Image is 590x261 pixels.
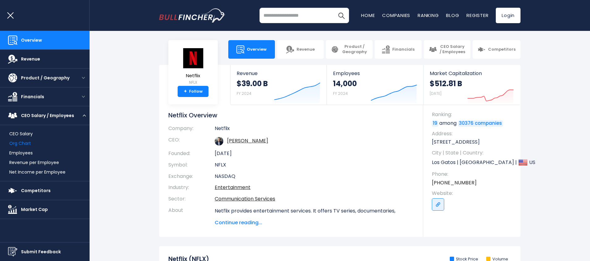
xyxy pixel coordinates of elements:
[432,158,514,167] p: Los Gatos | [GEOGRAPHIC_DATA] | US
[215,137,223,145] img: ted-sarandos.jpg
[430,79,462,88] strong: $512.81 B
[432,190,514,197] span: Website:
[466,12,488,19] a: Register
[21,112,74,119] span: CEO Salary / Employees
[215,171,414,182] td: NASDAQ
[9,150,33,156] a: Employees
[77,76,90,79] button: open menu
[333,70,417,76] span: Employees
[432,130,514,137] span: Address:
[327,65,423,105] a: Employees 14,000 FY 2024
[9,131,33,137] a: CEO Salary
[418,12,439,19] a: Ranking
[432,179,477,186] a: [PHONE_NUMBER]
[182,48,204,86] a: Netflix NFLX
[168,205,215,226] th: About
[473,40,520,59] a: Competitors
[277,40,324,59] a: Revenue
[21,187,51,194] span: Competitors
[168,111,414,119] h1: Netflix Overview
[184,89,187,94] strong: +
[168,159,215,171] th: Symbol:
[9,159,59,166] a: Revenue per Employee
[178,86,209,97] a: +Follow
[341,44,368,55] span: Product / Geography
[228,40,275,59] a: Overview
[430,70,514,76] span: Market Capitalization
[333,79,357,88] strong: 14,000
[432,171,514,178] span: Phone:
[361,12,375,19] a: Home
[432,120,514,127] p: among
[21,94,44,100] span: Financials
[168,134,215,148] th: CEO:
[79,114,90,117] button: open menu
[215,184,251,191] a: Entertainment
[432,198,444,211] a: Go to link
[333,91,348,96] small: FY 2024
[432,139,514,145] p: [STREET_ADDRESS]
[227,137,268,144] a: ceo
[182,80,204,85] small: NFLX
[77,95,90,98] button: open menu
[297,47,315,52] span: Revenue
[432,120,438,127] a: 19
[21,249,61,255] span: Submit Feedback
[458,120,503,127] a: 30376 companies
[439,44,466,55] span: CEO Salary / Employees
[446,12,459,19] a: Blog
[230,65,327,105] a: Revenue $39.00 B FY 2024
[375,40,421,59] a: Financials
[182,73,204,78] span: Netflix
[432,111,514,118] span: Ranking:
[168,148,215,159] th: Founded:
[237,79,268,88] strong: $39.00 B
[215,148,414,159] td: [DATE]
[159,8,225,23] img: bullfincher logo
[21,56,40,62] span: Revenue
[9,169,65,175] a: Net Income per Employee
[488,47,516,52] span: Competitors
[168,193,215,205] th: Sector:
[21,206,48,213] span: Market Cap
[392,47,415,52] span: Financials
[21,75,70,81] span: Product / Geography
[382,12,410,19] a: Companies
[424,65,520,105] a: Market Capitalization $512.81 B [DATE]
[496,8,520,23] a: Login
[326,40,373,59] a: Product / Geography
[247,47,267,52] span: Overview
[430,91,441,96] small: [DATE]
[215,219,414,226] span: Continue reading...
[432,149,514,156] span: City | State | Country:
[9,140,31,147] a: Org Chart
[424,40,470,59] a: CEO Salary / Employees
[237,70,320,76] span: Revenue
[237,91,251,96] small: FY 2024
[159,8,225,23] a: Go to homepage
[168,182,215,193] th: Industry:
[168,125,215,134] th: Company:
[215,125,414,134] td: Netflix
[168,171,215,182] th: Exchange:
[21,37,42,44] span: Overview
[334,8,349,23] button: Search
[215,159,414,171] td: NFLX
[215,195,275,202] a: Communication Services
